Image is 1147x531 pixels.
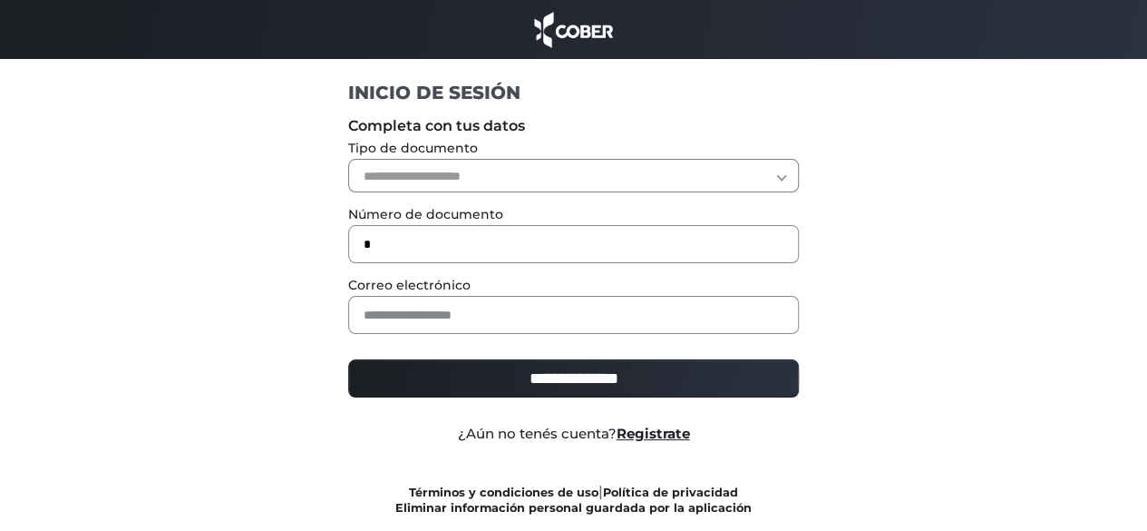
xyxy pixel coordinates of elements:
label: Número de documento [348,207,799,221]
a: Política de privacidad [603,486,738,499]
label: Correo electrónico [348,278,799,292]
div: | [335,485,812,516]
a: Registrate [617,425,690,442]
a: Términos y condiciones de uso [409,486,598,499]
label: Completa con tus datos [348,119,799,133]
div: ¿Aún no tenés cuenta? [335,427,812,441]
img: cober_marca.png [530,9,618,50]
label: Tipo de documento [348,141,799,155]
a: Eliminar información personal guardada por la aplicación [395,501,752,515]
h1: INICIO DE SESIÓN [348,81,799,104]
